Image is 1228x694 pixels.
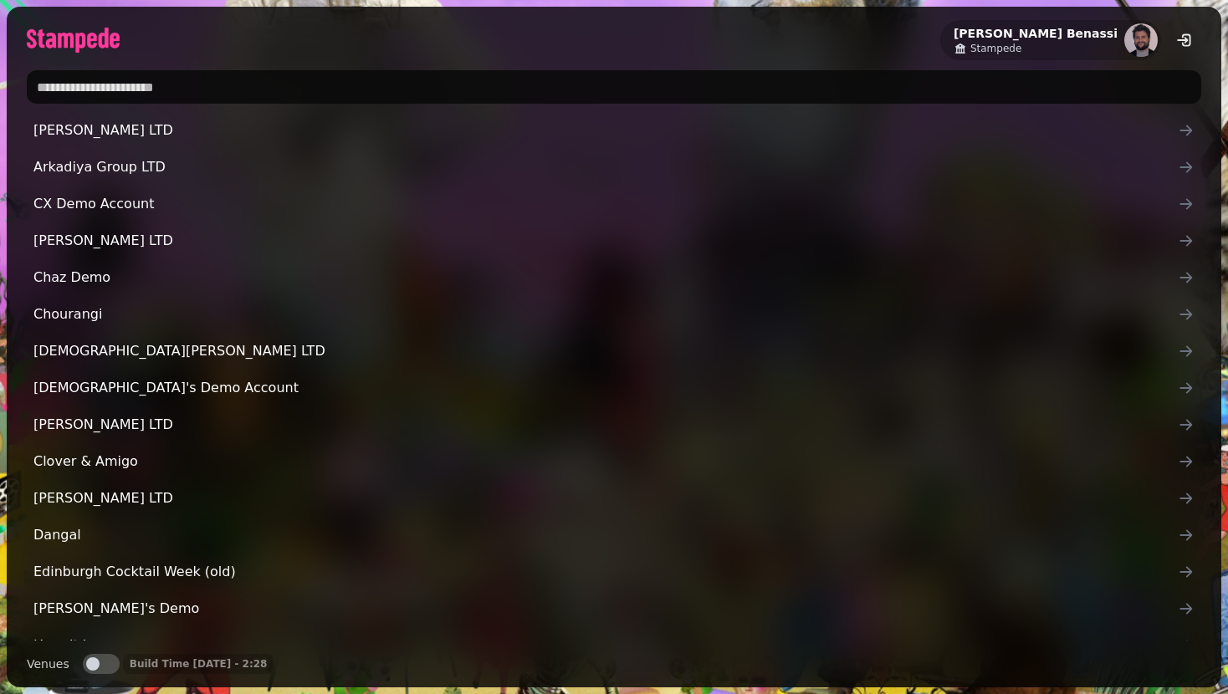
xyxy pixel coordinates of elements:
span: Edinburgh Cocktail Week (old) [33,562,1178,582]
a: [DEMOGRAPHIC_DATA]'s Demo Account [27,371,1201,405]
span: [DEMOGRAPHIC_DATA][PERSON_NAME] LTD [33,341,1178,361]
span: [PERSON_NAME] LTD [33,231,1178,251]
a: Clover & Amigo [27,445,1201,478]
a: [PERSON_NAME] LTD [27,482,1201,515]
span: [PERSON_NAME] LTD [33,488,1178,508]
span: [PERSON_NAME] LTD [33,415,1178,435]
span: [DEMOGRAPHIC_DATA]'s Demo Account [33,378,1178,398]
span: Clover & Amigo [33,452,1178,472]
p: Build Time [DATE] - 2:28 [130,657,268,671]
a: CX Demo Account [27,187,1201,221]
span: CX Demo Account [33,194,1178,214]
a: [PERSON_NAME]'s Demo [27,592,1201,625]
a: Chaz Demo [27,261,1201,294]
button: logout [1168,23,1201,57]
span: Dangal [33,525,1178,545]
span: [PERSON_NAME]'s Demo [33,599,1178,619]
img: aHR0cHM6Ly93d3cuZ3JhdmF0YXIuY29tL2F2YXRhci9mNWJlMmFiYjM4MjBmMGYzOTE3MzVlNWY5MTA5YzdkYz9zPTE1MCZkP... [1124,23,1158,57]
a: Stampede [954,42,1118,55]
h2: [PERSON_NAME] Benassi [954,25,1118,42]
img: logo [27,28,120,53]
a: Arkadiya Group LTD [27,151,1201,184]
a: Chourangi [27,298,1201,331]
a: Here it is [27,629,1201,662]
a: [PERSON_NAME] LTD [27,408,1201,441]
label: Venues [27,654,69,674]
span: [PERSON_NAME] LTD [33,120,1178,140]
a: [PERSON_NAME] LTD [27,224,1201,258]
span: Here it is [33,635,1178,656]
span: Chaz Demo [33,268,1178,288]
a: Dangal [27,518,1201,552]
a: Edinburgh Cocktail Week (old) [27,555,1201,589]
span: Stampede [970,42,1021,55]
a: [DEMOGRAPHIC_DATA][PERSON_NAME] LTD [27,334,1201,368]
span: Chourangi [33,304,1178,324]
span: Arkadiya Group LTD [33,157,1178,177]
a: [PERSON_NAME] LTD [27,114,1201,147]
